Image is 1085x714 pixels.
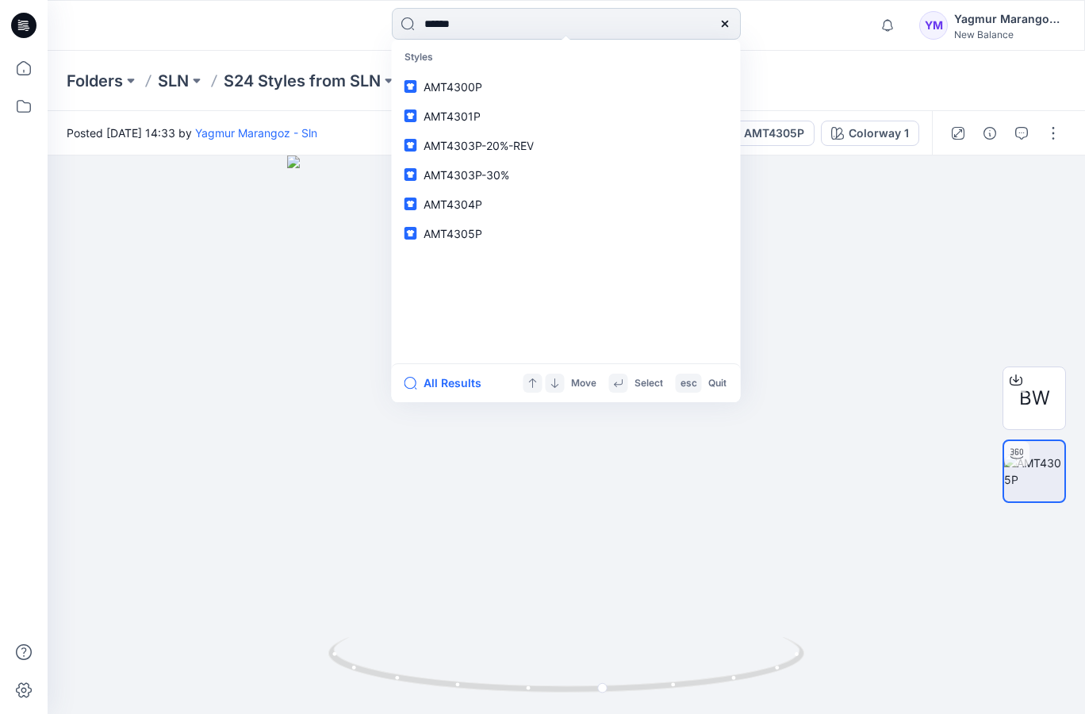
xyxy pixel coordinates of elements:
p: Select [635,375,663,392]
span: AMT4303P-30% [424,168,509,182]
button: All Results [404,374,492,393]
span: AMT4304P [424,198,482,211]
a: AMT4303P-20%-REV [395,131,738,160]
a: AMT4301P [395,102,738,131]
div: AMT4305P [744,125,804,142]
span: AMT4300P [424,80,482,94]
p: Styles [395,43,738,72]
div: YM [919,11,948,40]
span: AMT4301P [424,109,481,123]
p: esc [681,375,697,392]
span: AMT4305P [424,227,482,240]
a: S24 Styles from SLN [224,70,381,92]
a: AMT4304P [395,190,738,219]
div: Colorway 1 [849,125,909,142]
img: AMT4305P [1004,455,1064,488]
p: Move [571,375,596,392]
a: Yagmur Marangoz - Sln [195,126,317,140]
a: Folders [67,70,123,92]
p: Quit [708,375,727,392]
div: Yagmur Marangoz - Sln [954,10,1065,29]
a: AMT4305P [395,219,738,248]
a: AMT4303P-30% [395,160,738,190]
span: BW [1019,384,1050,413]
div: New Balance [954,29,1065,40]
button: Details [977,121,1003,146]
button: Colorway 1 [821,121,919,146]
button: AMT4305P [716,121,815,146]
a: AMT4300P [395,72,738,102]
a: SLN [158,70,189,92]
span: Posted [DATE] 14:33 by [67,125,317,141]
span: AMT4303P-20%-REV [424,139,534,152]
